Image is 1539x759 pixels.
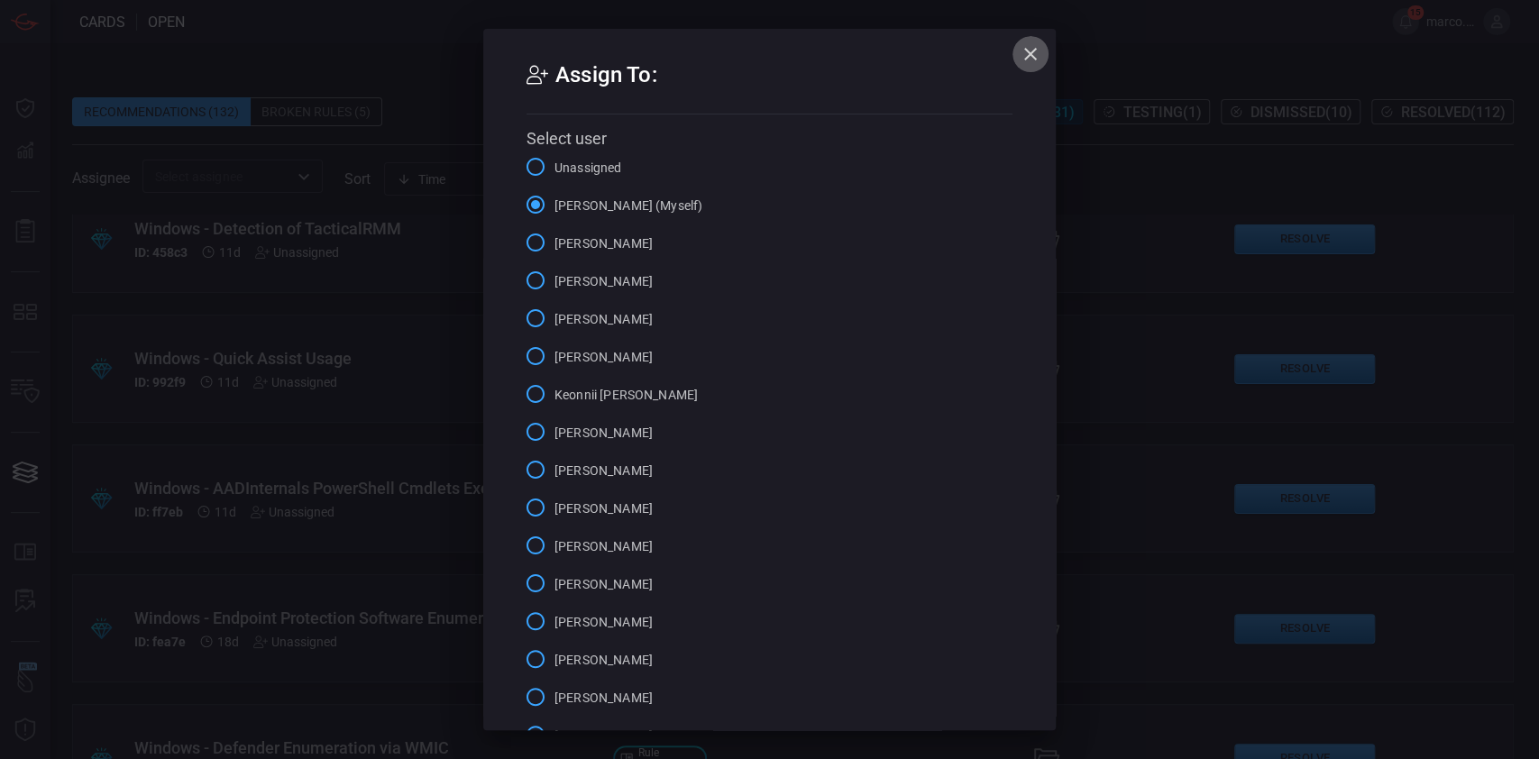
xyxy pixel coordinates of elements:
[554,310,653,329] span: [PERSON_NAME]
[554,197,702,215] span: [PERSON_NAME] (Myself)
[554,159,622,178] span: Unassigned
[554,613,653,632] span: [PERSON_NAME]
[554,537,653,556] span: [PERSON_NAME]
[554,462,653,480] span: [PERSON_NAME]
[554,575,653,594] span: [PERSON_NAME]
[554,386,698,405] span: Keonnii [PERSON_NAME]
[554,651,653,670] span: [PERSON_NAME]
[554,727,653,745] span: [PERSON_NAME]
[554,499,653,518] span: [PERSON_NAME]
[554,272,653,291] span: [PERSON_NAME]
[554,689,653,708] span: [PERSON_NAME]
[527,58,1012,114] h2: Assign To:
[554,234,653,253] span: [PERSON_NAME]
[554,348,653,367] span: [PERSON_NAME]
[527,129,607,148] span: Select user
[554,424,653,443] span: [PERSON_NAME]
